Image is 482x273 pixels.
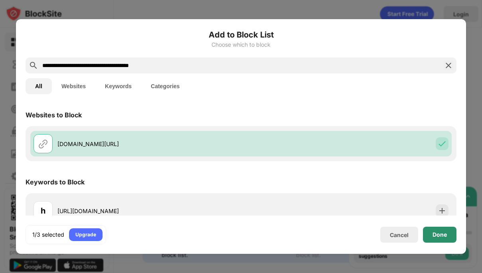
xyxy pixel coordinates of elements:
h6: Add to Block List [26,29,456,41]
img: search-close [444,61,453,70]
div: Choose which to block [26,42,456,48]
div: 1/3 selected [32,231,64,239]
div: Upgrade [75,231,96,239]
button: Keywords [95,78,141,94]
div: [DOMAIN_NAME][URL] [57,140,241,148]
button: Websites [52,78,95,94]
div: h [41,205,45,217]
button: Categories [141,78,189,94]
div: Cancel [390,231,409,238]
div: [URL][DOMAIN_NAME] [57,207,241,215]
div: Websites to Block [26,111,82,119]
button: All [26,78,52,94]
div: Keywords to Block [26,178,85,186]
div: Done [433,231,447,238]
img: url.svg [38,139,48,148]
img: search.svg [29,61,38,70]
